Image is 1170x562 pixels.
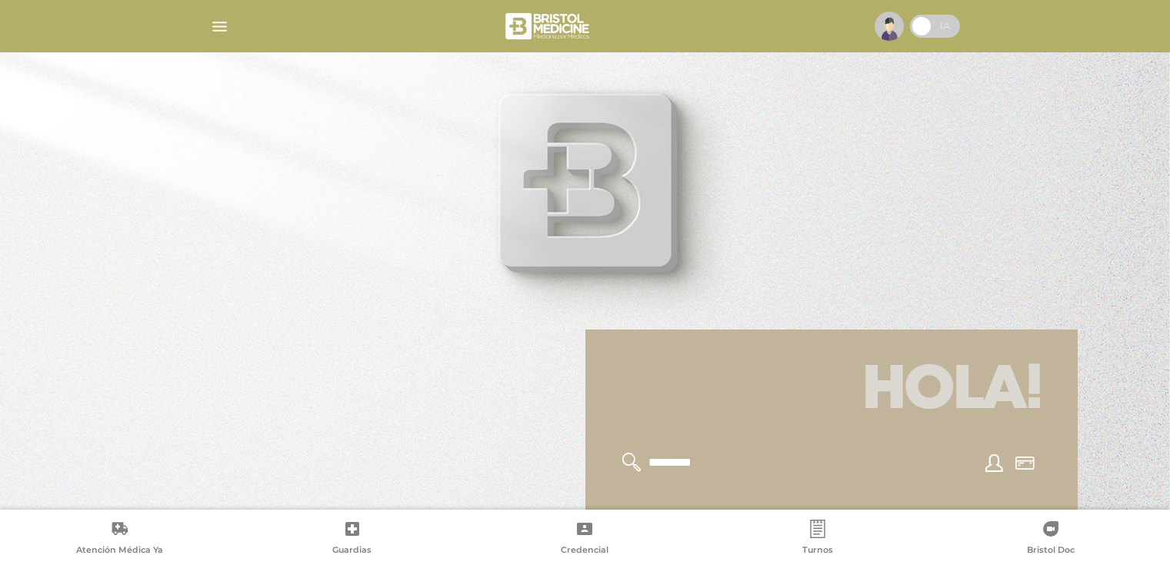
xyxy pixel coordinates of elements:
[604,348,1059,434] h1: Hola!
[236,520,469,559] a: Guardias
[1027,544,1075,558] span: Bristol Doc
[802,544,833,558] span: Turnos
[332,544,372,558] span: Guardias
[875,12,904,41] img: profile-placeholder.svg
[934,520,1167,559] a: Bristol Doc
[76,544,163,558] span: Atención Médica Ya
[210,17,229,36] img: Cober_menu-lines-white.svg
[503,8,595,45] img: bristol-medicine-blanco.png
[468,520,702,559] a: Credencial
[561,544,608,558] span: Credencial
[3,520,236,559] a: Atención Médica Ya
[702,520,935,559] a: Turnos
